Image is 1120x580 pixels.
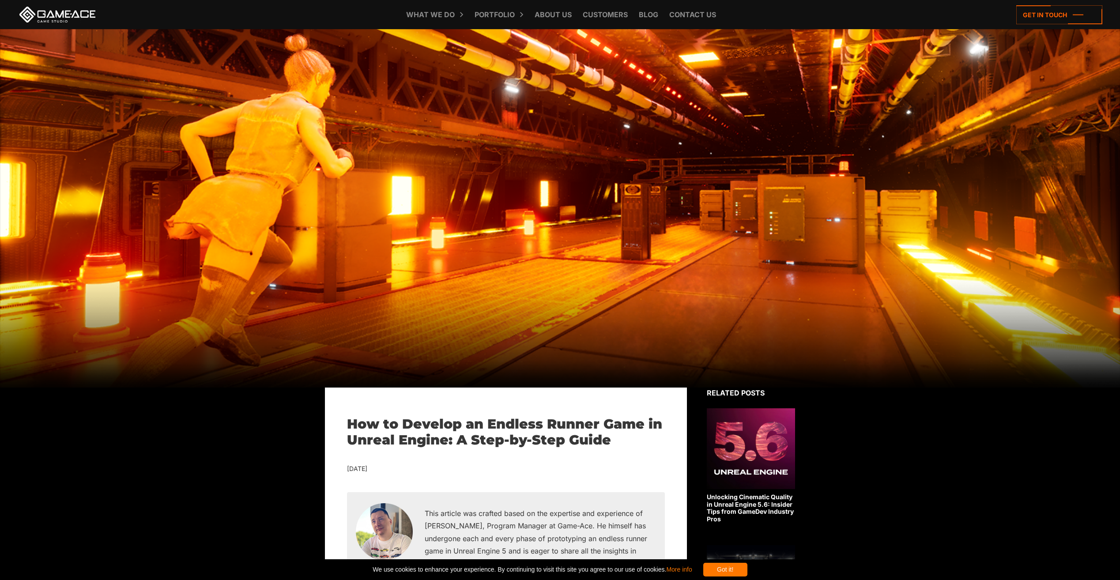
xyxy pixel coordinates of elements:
[707,408,795,523] a: Unlocking Cinematic Quality in Unreal Engine 5.6: Insider Tips from GameDev Industry Pros
[356,503,413,560] img: Dmitry Lunov PM
[703,563,747,576] div: Got it!
[1016,5,1102,24] a: Get in touch
[425,507,647,570] p: This article was crafted based on the expertise and experience of [PERSON_NAME], Program Manager ...
[666,566,692,573] a: More info
[373,563,692,576] span: We use cookies to enhance your experience. By continuing to visit this site you agree to our use ...
[347,416,665,448] h1: How to Develop an Endless Runner Game in Unreal Engine: A Step-by-Step Guide
[707,388,795,398] div: Related posts
[707,408,795,489] img: Related
[347,463,665,475] div: [DATE]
